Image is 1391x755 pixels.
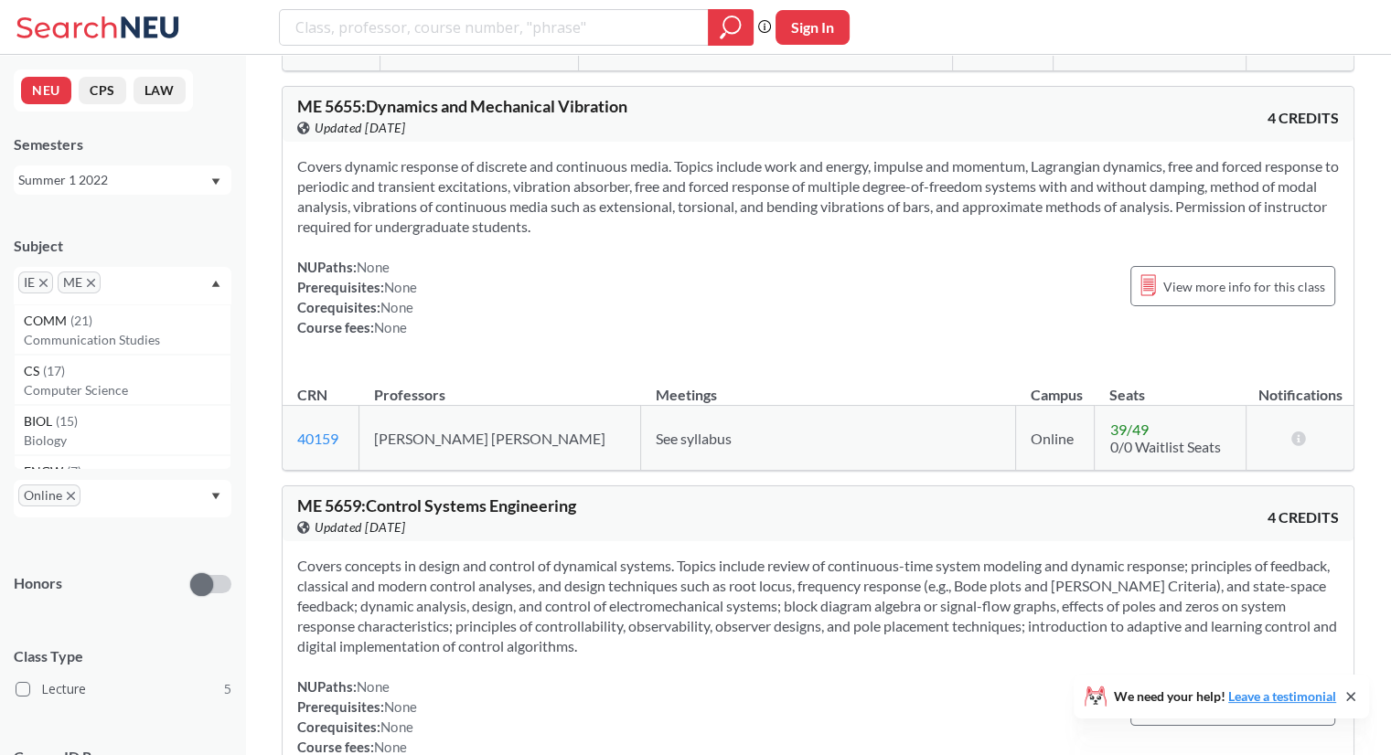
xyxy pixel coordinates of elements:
th: Seats [1095,367,1247,406]
span: See syllabus [656,430,732,447]
span: ME 5659 : Control Systems Engineering [297,495,576,516]
div: Summer 1 2022Dropdown arrow [14,165,231,195]
svg: X to remove pill [39,279,48,287]
span: 39 / 49 [1109,420,1148,438]
div: CRN [297,385,327,405]
label: Lecture [16,677,231,701]
span: None [357,678,390,695]
span: None [384,698,417,715]
button: Sign In [776,10,850,45]
th: Campus [1016,367,1095,406]
div: Subject [14,236,231,256]
div: NUPaths: Prerequisites: Corequisites: Course fees: [297,257,417,337]
svg: magnifying glass [720,15,742,40]
span: 4 CREDITS [1268,108,1339,128]
span: MEX to remove pill [58,271,101,293]
span: None [380,718,413,735]
span: Updated [DATE] [315,118,405,138]
a: 40159 [297,430,338,447]
button: CPS [79,77,126,104]
td: [PERSON_NAME] [PERSON_NAME] [359,406,641,471]
div: magnifying glass [708,9,754,46]
span: ME 5655 : Dynamics and Mechanical Vibration [297,96,627,116]
svg: X to remove pill [87,279,95,287]
span: ( 21 ) [70,313,92,328]
span: IEX to remove pill [18,271,53,293]
input: Class, professor, course number, "phrase" [294,12,695,43]
svg: Dropdown arrow [211,178,220,186]
div: Summer 1 2022 [18,170,209,190]
th: Meetings [641,367,1016,406]
p: Computer Science [24,381,230,399]
span: 4 CREDITS [1268,507,1339,527]
span: Class Type [14,646,231,666]
span: ( 15 ) [56,413,78,429]
span: None [374,319,407,335]
span: None [384,279,417,295]
span: Covers concepts in design and control of dynamical systems. Topics include review of continuous-t... [297,557,1337,654]
svg: X to remove pill [67,492,75,500]
p: Honors [14,573,62,594]
span: CS [24,361,43,381]
span: ENGW [24,462,67,482]
td: Online [1016,406,1095,471]
span: ( 17 ) [43,363,65,378]
span: OnlineX to remove pill [18,484,80,506]
span: None [374,739,407,755]
svg: Dropdown arrow [211,280,220,287]
span: ( 7 ) [67,463,81,479]
span: None [380,299,413,315]
span: View more info for this class [1163,275,1325,298]
svg: Dropdown arrow [211,493,220,500]
button: LAW [134,77,186,104]
p: Biology [24,431,230,450]
span: BIOL [24,411,56,431]
span: Updated [DATE] [315,517,405,537]
div: Semesters [14,134,231,154]
span: 0/0 Waitlist Seats [1109,438,1220,455]
span: 5 [224,679,231,699]
div: IEX to remove pillMEX to remove pillDropdown arrowCOMM(21)Communication StudiesCS(17)Computer Sci... [14,267,231,304]
th: Notifications [1247,367,1354,406]
a: Leave a testimonial [1228,688,1336,704]
div: OnlineX to remove pillDropdown arrow [14,480,231,517]
span: None [357,259,390,275]
span: Covers dynamic response of discrete and continuous media. Topics include work and energy, impulse... [297,157,1339,235]
p: Communication Studies [24,331,230,349]
th: Professors [359,367,641,406]
span: COMM [24,311,70,331]
span: We need your help! [1114,690,1336,703]
button: NEU [21,77,71,104]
